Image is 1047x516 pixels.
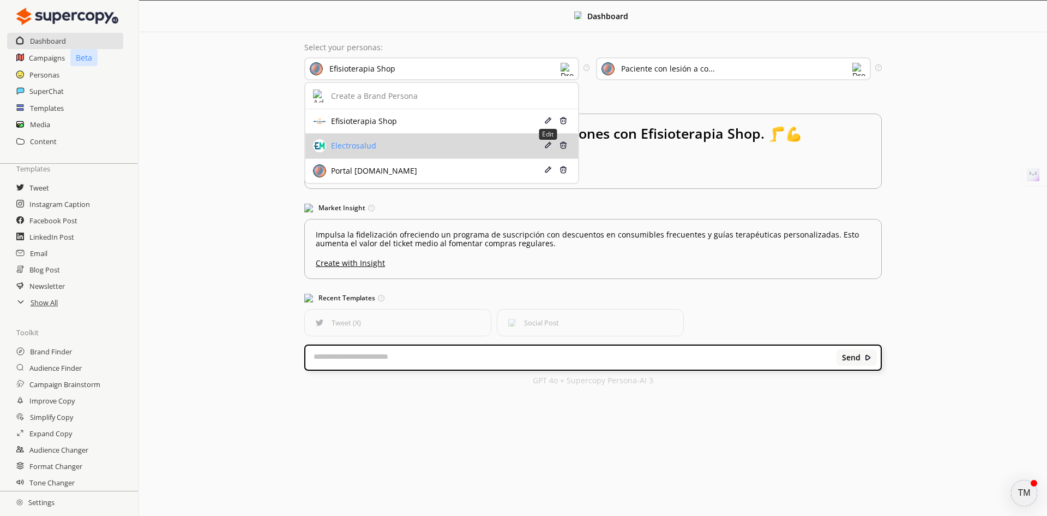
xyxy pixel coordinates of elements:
[29,67,59,83] a: Personas
[544,141,552,149] img: Edit Icon
[304,200,882,216] h3: Market Insight
[313,139,326,152] img: Brand Icon
[30,409,73,425] a: Simplify Copy
[29,212,77,229] a: Facebook Post
[30,133,57,150] a: Content
[304,294,313,303] img: Popular Templates
[304,94,882,111] h3: Jump back in
[29,442,88,458] a: Audience Changer
[304,309,491,336] button: Tweet (X)Tweet (X)
[328,141,376,150] div: Electrosalud
[29,50,65,66] a: Campaigns
[29,180,49,196] a: Tweet
[533,376,653,385] p: GPT 4o + Supercopy Persona-AI 3
[30,116,50,133] a: Media
[16,5,118,27] img: Close
[621,64,715,73] div: Paciente con lesión a co...
[16,499,23,506] img: Close
[316,319,323,327] img: Tweet (X)
[852,63,865,76] img: Dropdown Icon
[30,33,66,49] a: Dashboard
[29,262,60,278] a: Blog Post
[29,376,100,393] a: Campaign Brainstorm
[559,166,567,174] img: Delete Icon
[1011,480,1037,506] div: atlas-message-author-avatar
[316,230,870,248] p: Impulsa la fidelización ofreciendo un programa de suscripción con descuentos en consumibles frecu...
[29,360,82,376] a: Audience Finder
[559,117,567,124] img: Delete Icon
[1011,480,1037,506] button: atlas-launcher
[29,278,65,294] a: Newsletter
[559,141,567,149] img: Delete Icon
[378,295,384,301] img: Tooltip Icon
[328,92,418,100] div: Create a Brand Persona
[29,458,82,475] a: Format Changer
[316,125,870,169] h2: ¡Hola! 👋 Descubre más sobre tus soluciones con Efisioterapia Shop. 🦵💪 #FuerzaRodilla
[561,63,574,76] img: Dropdown Icon
[313,115,326,128] img: Brand Icon
[875,64,882,71] img: Tooltip Icon
[70,49,98,66] p: Beta
[30,100,64,116] a: Templates
[587,11,628,21] b: Dashboard
[368,205,375,211] img: Tooltip Icon
[313,164,326,177] img: Brand Icon
[304,43,882,52] p: Select your personas:
[508,319,516,327] img: Social Post
[864,354,872,361] img: Close
[497,309,684,336] button: Social PostSocial Post
[328,117,397,126] div: Efisioterapia Shop
[29,425,72,442] a: Expand Copy
[544,117,552,124] img: Edit Icon
[539,129,557,140] span: Edit
[31,294,58,311] a: Show All
[842,353,861,362] b: Send
[544,166,552,174] img: Edit Icon
[328,167,417,175] div: Portal [DOMAIN_NAME]
[601,62,615,75] img: Audience Icon
[316,253,870,268] u: Create with Insight
[30,343,72,360] a: Brand Finder
[30,245,47,262] a: Email
[304,204,313,212] img: Market Insight
[29,83,64,99] a: SuperChat
[304,290,882,306] h3: Recent Templates
[310,62,323,75] img: Brand Icon
[583,64,590,71] img: Tooltip Icon
[574,11,582,19] img: Close
[313,90,326,103] img: Add Icon
[29,393,75,409] a: Improve Copy
[29,475,75,491] a: Tone Changer
[29,229,74,245] a: LinkedIn Post
[329,64,395,73] div: Efisioterapia Shop
[29,196,90,212] a: Instagram Caption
